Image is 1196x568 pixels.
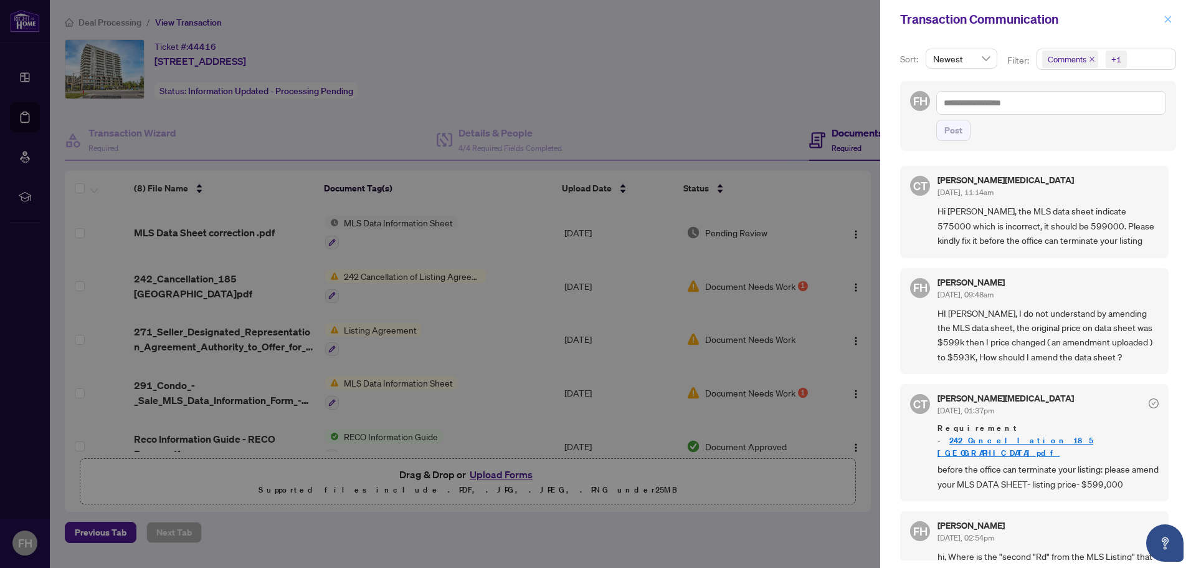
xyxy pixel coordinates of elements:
[937,462,1159,491] span: before the office can terminate your listing: please amend your MLS DATA SHEET- listing price- $5...
[937,306,1159,365] span: HI [PERSON_NAME], I do not understand by amending the MLS data sheet, the original price on data ...
[1149,398,1159,408] span: check-circle
[900,10,1160,29] div: Transaction Communication
[937,204,1159,248] span: Hi [PERSON_NAME], the MLS data sheet indicate 575000 which is incorrect, it should be 599000. Ple...
[937,521,1005,530] h5: [PERSON_NAME]
[936,120,971,141] button: Post
[1111,53,1121,65] div: +1
[900,52,921,66] p: Sort:
[1007,54,1031,67] p: Filter:
[913,177,928,195] span: CT
[1089,56,1095,62] span: close
[933,49,990,68] span: Newest
[913,279,928,296] span: FH
[937,278,1005,287] h5: [PERSON_NAME]
[937,188,994,197] span: [DATE], 11:14am
[1164,15,1172,24] span: close
[937,533,994,542] span: [DATE], 02:54pm
[937,406,994,415] span: [DATE], 01:37pm
[937,290,994,299] span: [DATE], 09:48am
[913,395,928,413] span: CT
[1048,53,1086,65] span: Comments
[1042,51,1098,68] span: Comments
[937,435,1093,458] a: 242_Cancellation_185 [GEOGRAPHIC_DATA]pdf
[937,176,1074,185] h5: [PERSON_NAME][MEDICAL_DATA]
[937,422,1159,460] span: Requirement -
[913,92,928,110] span: FH
[1146,524,1184,562] button: Open asap
[913,522,928,540] span: FH
[937,394,1074,403] h5: [PERSON_NAME][MEDICAL_DATA]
